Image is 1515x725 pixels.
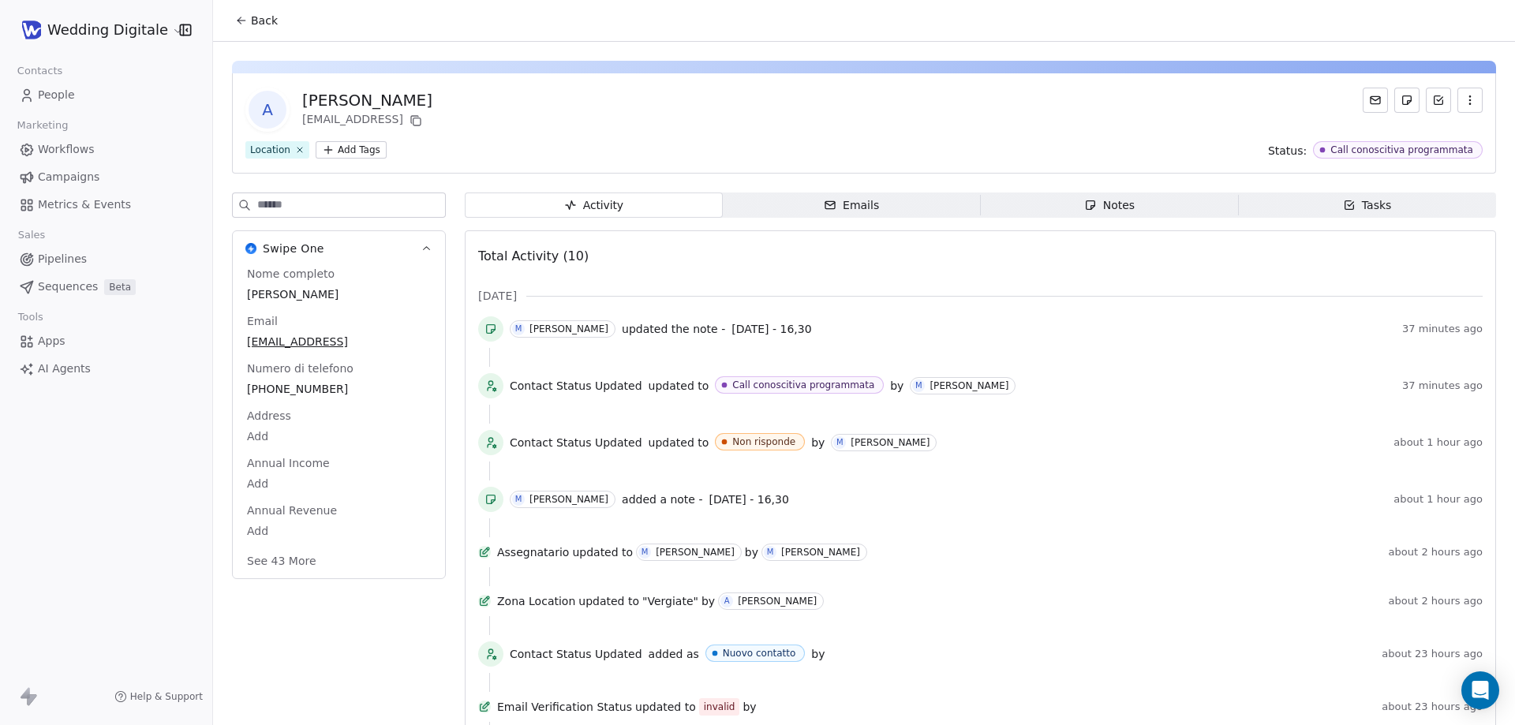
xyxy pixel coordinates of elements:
[1402,323,1483,335] span: 37 minutes ago
[915,379,922,392] div: M
[114,690,203,703] a: Help & Support
[250,143,290,157] div: Location
[1382,648,1483,660] span: about 23 hours ago
[731,323,811,335] span: [DATE] - 16,30
[13,246,200,272] a: Pipelines
[244,408,294,424] span: Address
[233,266,445,578] div: Swipe OneSwipe One
[649,646,699,662] span: added as
[622,491,702,507] span: added a note -
[930,380,1008,391] div: [PERSON_NAME]
[649,435,709,450] span: updated to
[1389,546,1483,559] span: about 2 hours ago
[249,91,286,129] span: A
[510,646,642,662] span: Contact Status Updated
[890,378,903,394] span: by
[247,381,431,397] span: [PHONE_NUMBER]
[247,428,431,444] span: Add
[13,328,200,354] a: Apps
[572,544,633,560] span: updated to
[13,136,200,163] a: Workflows
[649,378,709,394] span: updated to
[515,323,522,335] div: M
[244,455,333,471] span: Annual Income
[38,87,75,103] span: People
[1084,197,1135,214] div: Notes
[11,223,52,247] span: Sales
[529,494,608,505] div: [PERSON_NAME]
[1393,436,1483,449] span: about 1 hour ago
[642,546,649,559] div: M
[851,437,930,448] div: [PERSON_NAME]
[38,361,91,377] span: AI Agents
[316,141,387,159] button: Add Tags
[13,164,200,190] a: Campaigns
[704,699,735,715] div: invalid
[11,305,50,329] span: Tools
[709,490,788,509] a: [DATE] - 16,30
[38,141,95,158] span: Workflows
[1389,595,1483,607] span: about 2 hours ago
[1461,671,1499,709] div: Open Intercom Messenger
[19,17,168,43] button: Wedding Digitale
[13,192,200,218] a: Metrics & Events
[247,286,431,302] span: [PERSON_NAME]
[247,523,431,539] span: Add
[245,243,256,254] img: Swipe One
[1330,144,1473,155] div: Call conoscitiva programmata
[724,595,730,607] div: A
[104,279,136,295] span: Beta
[238,547,326,575] button: See 43 More
[745,544,758,560] span: by
[244,503,340,518] span: Annual Revenue
[656,547,735,558] div: [PERSON_NAME]
[767,546,774,559] div: M
[781,547,860,558] div: [PERSON_NAME]
[263,241,324,256] span: Swipe One
[38,169,99,185] span: Campaigns
[247,334,431,349] span: [EMAIL_ADDRESS]
[529,323,608,334] div: [PERSON_NAME]
[811,646,825,662] span: by
[1382,701,1483,713] span: about 23 hours ago
[731,320,811,338] a: [DATE] - 16,30
[709,493,788,506] span: [DATE] - 16,30
[38,196,131,213] span: Metrics & Events
[497,699,632,715] span: Email Verification Status
[622,321,725,337] span: updated the note -
[578,593,639,609] span: updated to
[233,231,445,266] button: Swipe OneSwipe One
[701,593,715,609] span: by
[811,435,825,450] span: by
[723,648,796,659] div: Nuovo contatto
[743,699,756,715] span: by
[38,251,87,267] span: Pipelines
[10,114,75,137] span: Marketing
[478,249,589,263] span: Total Activity (10)
[515,493,522,506] div: M
[302,89,432,111] div: [PERSON_NAME]
[130,690,203,703] span: Help & Support
[1343,197,1392,214] div: Tasks
[478,288,517,304] span: [DATE]
[251,13,278,28] span: Back
[10,59,69,83] span: Contacts
[244,266,338,282] span: Nome completo
[22,21,41,39] img: WD-pittogramma.png
[13,274,200,300] a: SequencesBeta
[642,593,698,609] span: "Vergiate"
[635,699,696,715] span: updated to
[824,197,879,214] div: Emails
[247,476,431,491] span: Add
[302,111,432,130] div: [EMAIL_ADDRESS]
[13,356,200,382] a: AI Agents
[836,436,844,449] div: M
[497,544,569,560] span: Assegnatario
[47,20,168,40] span: Wedding Digitale
[510,435,642,450] span: Contact Status Updated
[244,361,357,376] span: Numero di telefono
[732,436,795,447] div: Non risponde
[226,6,287,35] button: Back
[510,378,642,394] span: Contact Status Updated
[1393,493,1483,506] span: about 1 hour ago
